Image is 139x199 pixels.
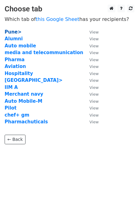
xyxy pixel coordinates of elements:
[89,106,99,110] small: View
[89,113,99,117] small: View
[89,37,99,41] small: View
[5,91,43,97] a: Merchant navy
[5,43,36,49] a: Auto mobile
[89,50,99,55] small: View
[5,112,29,118] a: chef+ gm
[5,78,62,83] a: [GEOGRAPHIC_DATA]>
[83,98,99,104] a: View
[83,105,99,111] a: View
[89,120,99,124] small: View
[36,16,79,22] a: this Google Sheet
[89,64,99,69] small: View
[83,36,99,42] a: View
[83,50,99,55] a: View
[83,64,99,69] a: View
[83,29,99,35] a: View
[83,91,99,97] a: View
[83,57,99,62] a: View
[5,135,26,144] a: ← Back
[108,169,139,199] iframe: Chat Widget
[5,119,48,125] a: Pharmachuticals
[89,99,99,104] small: View
[5,64,26,69] a: Aviation
[5,98,42,104] a: Auto Mobile-M
[89,30,99,34] small: View
[83,43,99,49] a: View
[83,78,99,83] a: View
[83,112,99,118] a: View
[5,29,22,35] a: Pune>
[89,71,99,76] small: View
[5,57,25,62] a: Pharma
[89,44,99,48] small: View
[83,119,99,125] a: View
[5,16,134,22] p: Which tab of has your recipients?
[83,85,99,90] a: View
[89,85,99,90] small: View
[5,36,23,42] a: Alumni
[5,5,134,14] h3: Choose tab
[89,92,99,97] small: View
[89,78,99,83] small: View
[5,71,33,76] a: Hospitality
[5,50,83,55] a: media and telecommunication
[89,58,99,62] small: View
[5,85,18,90] a: IIM A
[5,105,17,111] a: Pilot
[83,71,99,76] a: View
